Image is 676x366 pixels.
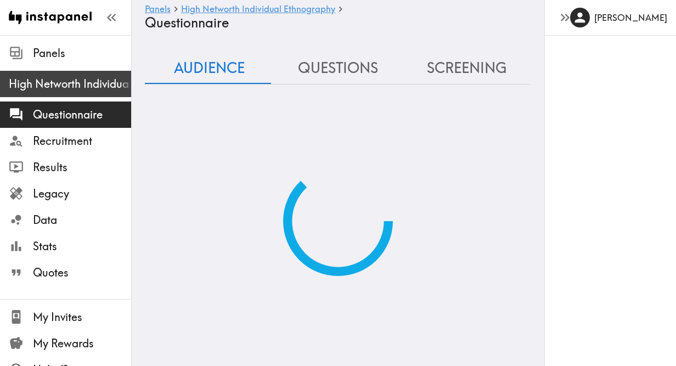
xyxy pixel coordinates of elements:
span: Quotes [33,265,131,280]
span: My Invites [33,309,131,325]
span: Recruitment [33,133,131,149]
h6: [PERSON_NAME] [594,12,667,24]
span: Legacy [33,186,131,201]
span: Questionnaire [33,107,131,122]
button: Screening [402,53,531,84]
span: High Networth Individual Ethnography [9,76,131,92]
a: High Networth Individual Ethnography [181,4,335,15]
a: Panels [145,4,171,15]
span: Results [33,160,131,175]
span: Panels [33,46,131,61]
span: Data [33,212,131,228]
button: Questions [274,53,403,84]
div: Questionnaire Audience/Questions/Screening Tab Navigation [145,53,531,84]
button: Audience [145,53,274,84]
span: Stats [33,239,131,254]
span: My Rewards [33,336,131,351]
h4: Questionnaire [145,15,522,31]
